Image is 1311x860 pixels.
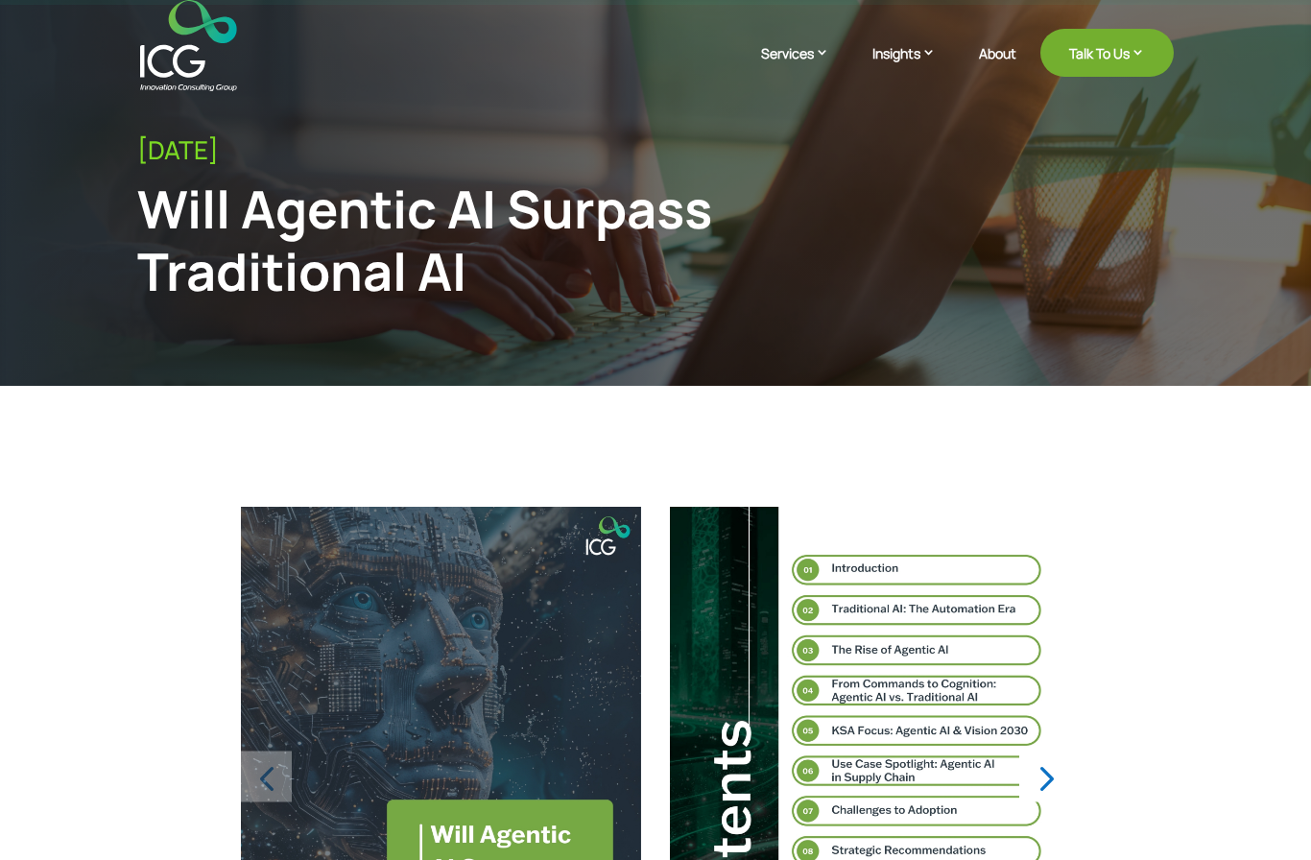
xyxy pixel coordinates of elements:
[1040,29,1174,77] a: Talk To Us
[137,178,936,302] div: Will Agentic AI Surpass Traditional AI
[872,43,955,91] a: Insights
[979,46,1016,91] a: About
[761,43,848,91] a: Services
[1019,752,1070,802] div: Next slide
[241,752,292,802] div: Previous slide
[137,135,1174,165] div: [DATE]
[1215,768,1311,860] iframe: Chat Widget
